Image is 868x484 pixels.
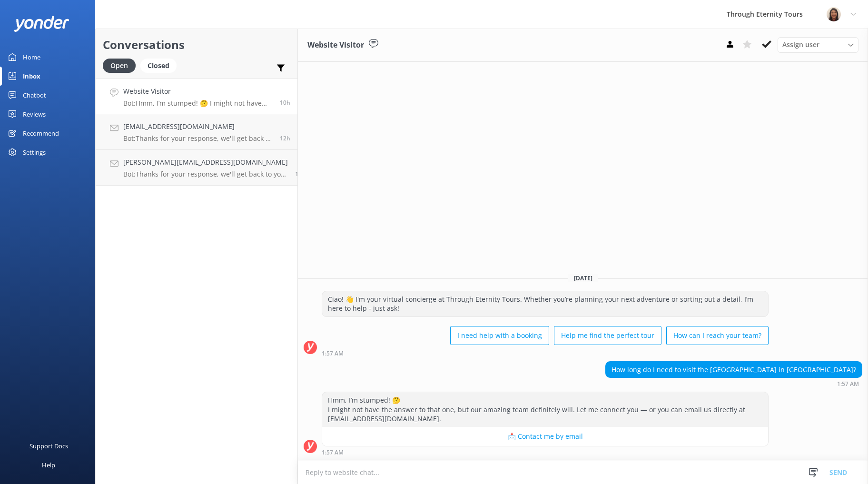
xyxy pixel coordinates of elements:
[140,60,181,70] a: Closed
[23,124,59,143] div: Recommend
[14,16,69,31] img: yonder-white-logo.png
[96,150,297,186] a: [PERSON_NAME][EMAIL_ADDRESS][DOMAIN_NAME]Bot:Thanks for your response, we'll get back to you as s...
[103,59,136,73] div: Open
[123,157,288,168] h4: [PERSON_NAME][EMAIL_ADDRESS][DOMAIN_NAME]
[23,48,40,67] div: Home
[322,291,768,316] div: Ciao! 👋 I'm your virtual concierge at Through Eternity Tours. Whether you’re planning your next a...
[307,39,364,51] h3: Website Visitor
[96,114,297,150] a: [EMAIL_ADDRESS][DOMAIN_NAME]Bot:Thanks for your response, we'll get back to you as soon as we can...
[30,436,68,455] div: Support Docs
[123,99,273,108] p: Bot: Hmm, I’m stumped! 🤔 I might not have the answer to that one, but our amazing team definitely...
[140,59,177,73] div: Closed
[295,170,306,178] span: 10:04pm 17-Aug-2025 (UTC +02:00) Europe/Amsterdam
[322,392,768,427] div: Hmm, I’m stumped! 🤔 I might not have the answer to that one, but our amazing team definitely will...
[23,105,46,124] div: Reviews
[782,40,819,50] span: Assign user
[322,351,344,356] strong: 1:57 AM
[23,67,40,86] div: Inbox
[322,449,769,455] div: 01:57am 18-Aug-2025 (UTC +02:00) Europe/Amsterdam
[96,79,297,114] a: Website VisitorBot:Hmm, I’m stumped! 🤔 I might not have the answer to that one, but our amazing t...
[827,7,841,21] img: 725-1755267273.png
[23,86,46,105] div: Chatbot
[322,350,769,356] div: 01:57am 18-Aug-2025 (UTC +02:00) Europe/Amsterdam
[322,427,768,446] button: 📩 Contact me by email
[123,170,288,178] p: Bot: Thanks for your response, we'll get back to you as soon as we can during opening hours.
[123,86,273,97] h4: Website Visitor
[837,381,859,387] strong: 1:57 AM
[280,99,290,107] span: 01:57am 18-Aug-2025 (UTC +02:00) Europe/Amsterdam
[280,134,290,142] span: 11:43pm 17-Aug-2025 (UTC +02:00) Europe/Amsterdam
[103,60,140,70] a: Open
[103,36,290,54] h2: Conversations
[554,326,661,345] button: Help me find the perfect tour
[568,274,598,282] span: [DATE]
[23,143,46,162] div: Settings
[42,455,55,474] div: Help
[123,134,273,143] p: Bot: Thanks for your response, we'll get back to you as soon as we can during opening hours.
[778,37,858,52] div: Assign User
[450,326,549,345] button: I need help with a booking
[606,362,862,378] div: How long do I need to visit the [GEOGRAPHIC_DATA] in [GEOGRAPHIC_DATA]?
[322,450,344,455] strong: 1:57 AM
[666,326,769,345] button: How can I reach your team?
[123,121,273,132] h4: [EMAIL_ADDRESS][DOMAIN_NAME]
[605,380,862,387] div: 01:57am 18-Aug-2025 (UTC +02:00) Europe/Amsterdam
